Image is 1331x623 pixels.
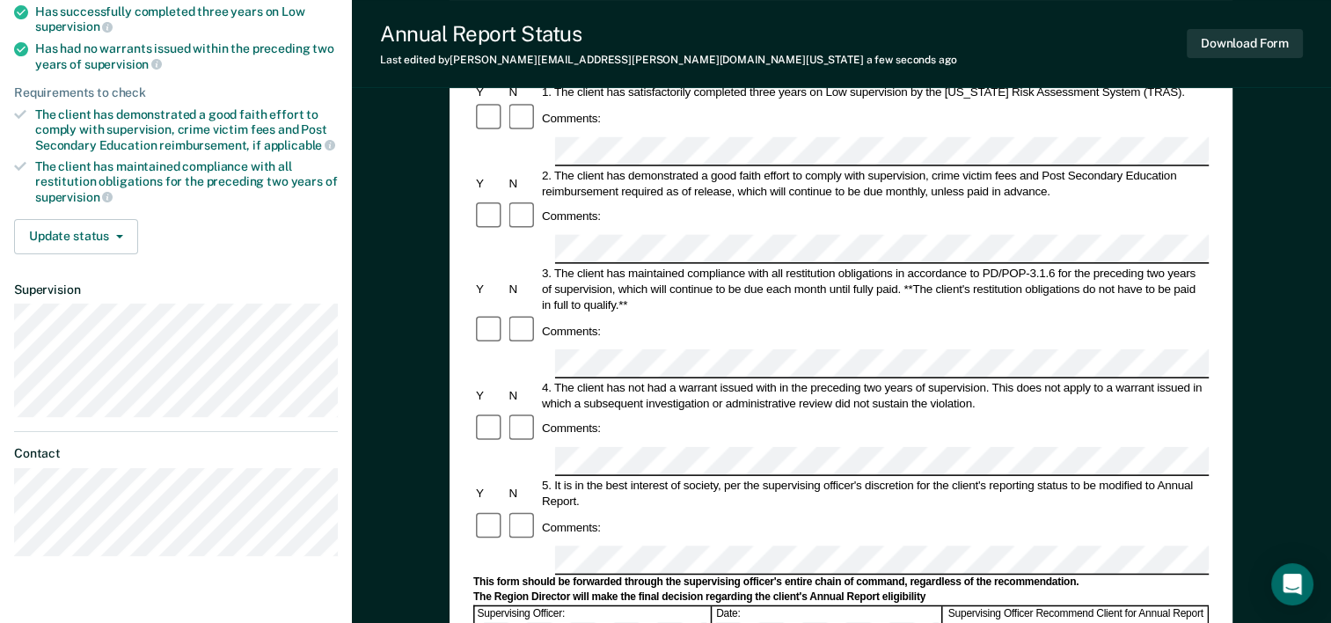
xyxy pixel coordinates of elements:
div: N [507,84,539,100]
div: Has successfully completed three years on Low [35,4,338,34]
div: N [507,486,539,502]
div: N [507,281,539,297]
div: Y [473,175,506,191]
div: 3. The client has maintained compliance with all restitution obligations in accordance to PD/POP-... [539,265,1209,312]
div: 1. The client has satisfactorily completed three years on Low supervision by the [US_STATE] Risk ... [539,84,1209,100]
div: Comments: [539,209,603,224]
div: 5. It is in the best interest of society, per the supervising officer's discretion for the client... [539,478,1209,509]
span: supervision [84,57,162,71]
div: Comments: [539,111,603,127]
dt: Supervision [14,282,338,297]
div: The Region Director will make the final decision regarding the client's Annual Report eligibility [473,590,1209,605]
span: supervision [35,19,113,33]
div: Has had no warrants issued within the preceding two years of [35,41,338,71]
div: Last edited by [PERSON_NAME][EMAIL_ADDRESS][PERSON_NAME][DOMAIN_NAME][US_STATE] [380,54,957,66]
div: Y [473,486,506,502]
div: Comments: [539,323,603,339]
div: Annual Report Status [380,21,957,47]
div: This form should be forwarded through the supervising officer's entire chain of command, regardle... [473,575,1209,590]
div: Y [473,84,506,100]
div: The client has maintained compliance with all restitution obligations for the preceding two years of [35,159,338,204]
div: N [507,387,539,403]
span: applicable [264,138,335,152]
div: N [507,175,539,191]
dt: Contact [14,446,338,461]
div: The client has demonstrated a good faith effort to comply with supervision, crime victim fees and... [35,107,338,152]
button: Download Form [1187,29,1303,58]
button: Update status [14,219,138,254]
div: 4. The client has not had a warrant issued with in the preceding two years of supervision. This d... [539,379,1209,411]
div: 2. The client has demonstrated a good faith effort to comply with supervision, crime victim fees ... [539,167,1209,199]
span: a few seconds ago [867,54,957,66]
div: Comments: [539,519,603,535]
div: Requirements to check [14,85,338,100]
div: Open Intercom Messenger [1271,563,1313,605]
div: Y [473,387,506,403]
div: Y [473,281,506,297]
div: Comments: [539,421,603,436]
span: supervision [35,190,113,204]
